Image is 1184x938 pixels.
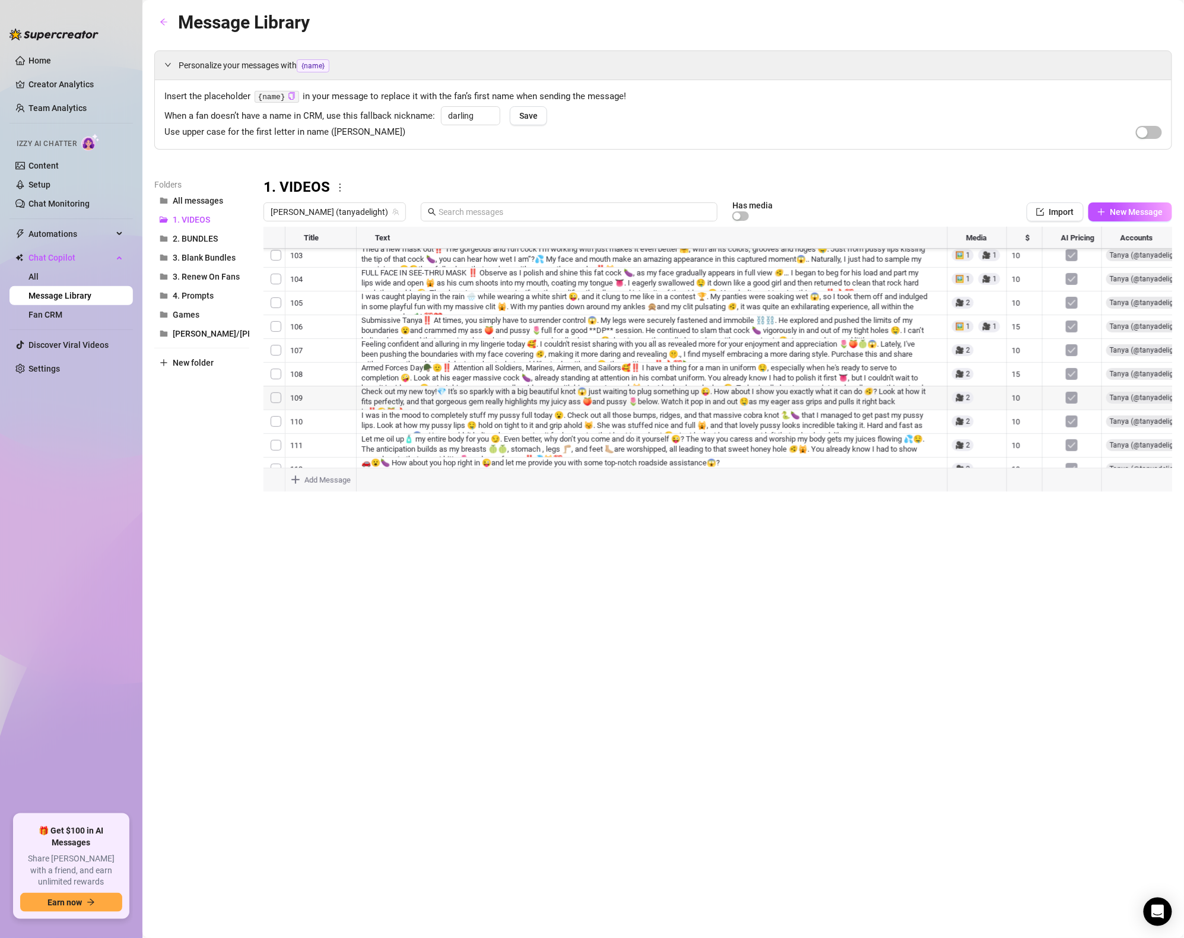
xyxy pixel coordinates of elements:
span: 🎁 Get $100 in AI Messages [20,825,122,848]
span: thunderbolt [15,229,25,239]
h3: 1. VIDEOS [264,178,330,197]
a: Discover Viral Videos [28,340,109,350]
span: Games [173,310,199,319]
a: Team Analytics [28,103,87,113]
a: Content [28,161,59,170]
span: folder [160,291,168,300]
img: logo-BBDzfeDw.svg [9,28,99,40]
span: folder [160,253,168,262]
button: 3. Blank Bundles [154,248,249,267]
span: Izzy AI Chatter [17,138,77,150]
span: [PERSON_NAME]/[PERSON_NAME] [173,329,303,338]
button: 4. Prompts [154,286,249,305]
span: All messages [173,196,223,205]
span: Share [PERSON_NAME] with a friend, and earn unlimited rewards [20,853,122,888]
button: 1. VIDEOS [154,210,249,229]
span: Insert the placeholder in your message to replace it with the fan’s first name when sending the m... [164,90,1162,104]
span: import [1036,208,1045,216]
article: Has media [732,202,773,209]
button: New folder [154,353,249,372]
a: Home [28,56,51,65]
span: Import [1049,207,1074,217]
img: AI Chatter [81,134,100,151]
a: Fan CRM [28,310,62,319]
article: Folders [154,178,249,191]
button: Click to Copy [288,92,296,101]
a: Settings [28,364,60,373]
button: Save [510,106,547,125]
span: New folder [173,358,214,367]
span: folder [160,197,168,205]
button: Import [1027,202,1084,221]
span: 1. VIDEOS [173,215,210,224]
div: Open Intercom Messenger [1144,898,1172,926]
button: All messages [154,191,249,210]
button: Earn nowarrow-right [20,893,122,912]
span: Personalize your messages with [179,59,1162,72]
span: folder-open [160,216,168,224]
span: search [428,208,436,216]
button: 3. Renew On Fans [154,267,249,286]
span: team [392,208,399,216]
code: {name} [255,91,299,103]
span: Use upper case for the first letter in name ([PERSON_NAME]) [164,125,405,140]
span: copy [288,92,296,100]
span: folder [160,235,168,243]
a: Setup [28,180,50,189]
span: expanded [164,61,172,68]
span: When a fan doesn’t have a name in CRM, use this fallback nickname: [164,109,435,123]
span: 3. Blank Bundles [173,253,236,262]
span: arrow-right [87,898,95,907]
input: Search messages [439,205,710,218]
a: All [28,272,39,281]
article: Message Library [178,8,310,36]
span: more [335,182,345,193]
span: Save [519,111,538,121]
span: arrow-left [160,18,168,26]
span: New Message [1110,207,1163,217]
button: [PERSON_NAME]/[PERSON_NAME] [154,324,249,343]
a: Chat Monitoring [28,199,90,208]
span: {name} [297,59,329,72]
span: folder [160,329,168,338]
span: plus [160,359,168,367]
a: Message Library [28,291,91,300]
div: Personalize your messages with{name} [155,51,1172,80]
span: Automations [28,224,113,243]
span: folder [160,310,168,319]
span: 3. Renew On Fans [173,272,240,281]
a: Creator Analytics [28,75,123,94]
img: Chat Copilot [15,253,23,262]
button: New Message [1088,202,1172,221]
span: plus [1097,208,1106,216]
span: 2. BUNDLES [173,234,218,243]
span: Tanya (tanyadelight) [271,203,399,221]
span: Chat Copilot [28,248,113,267]
span: Earn now [47,898,82,907]
span: 4. Prompts [173,291,214,300]
button: Games [154,305,249,324]
span: folder [160,272,168,281]
button: 2. BUNDLES [154,229,249,248]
